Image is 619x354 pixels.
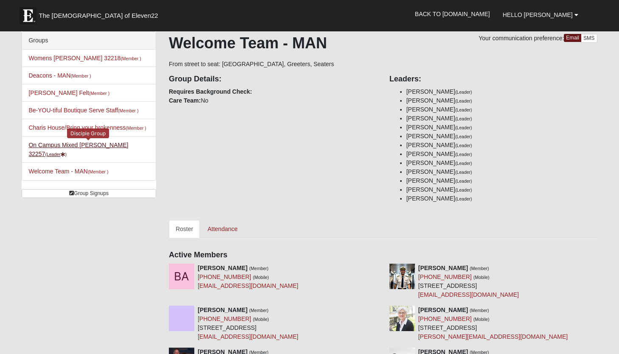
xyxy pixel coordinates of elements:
[198,315,251,322] a: [PHONE_NUMBER]
[28,89,109,96] a: [PERSON_NAME] Felt(Member )
[496,4,585,25] a: Hello [PERSON_NAME]
[198,265,247,271] strong: [PERSON_NAME]
[389,75,597,84] h4: Leaders:
[28,55,141,61] a: Womens [PERSON_NAME] 32218(Member )
[198,282,298,289] a: [EMAIL_ADDRESS][DOMAIN_NAME]
[479,35,564,42] span: Your communication preference:
[455,170,472,175] small: (Leader)
[406,159,597,167] li: [PERSON_NAME]
[253,317,269,322] small: (Mobile)
[418,306,568,341] div: [STREET_ADDRESS]
[455,107,472,112] small: (Leader)
[455,98,472,103] small: (Leader)
[198,307,247,313] strong: [PERSON_NAME]
[455,89,472,95] small: (Leader)
[169,220,200,238] a: Roster
[418,315,472,322] a: [PHONE_NUMBER]
[406,123,597,132] li: [PERSON_NAME]
[418,264,519,299] div: [STREET_ADDRESS]
[455,125,472,130] small: (Leader)
[198,273,251,280] a: [PHONE_NUMBER]
[455,187,472,192] small: (Leader)
[406,141,597,150] li: [PERSON_NAME]
[28,72,91,79] a: Deacons - MAN(Member )
[169,97,201,104] strong: Care Team:
[169,75,377,84] h4: Group Details:
[198,306,298,341] div: [STREET_ADDRESS]
[22,189,156,198] a: Group Signups
[45,152,67,157] small: (Leader )
[581,34,597,43] a: SMS
[28,142,128,157] a: On Campus Mixed [PERSON_NAME] 32257(Leader)
[455,143,472,148] small: (Leader)
[455,178,472,184] small: (Leader)
[169,88,252,95] strong: Requires Background Check:
[249,266,269,271] small: (Member)
[70,73,91,78] small: (Member )
[39,11,158,20] span: The [DEMOGRAPHIC_DATA] of Eleven22
[406,194,597,203] li: [PERSON_NAME]
[473,275,490,280] small: (Mobile)
[406,185,597,194] li: [PERSON_NAME]
[455,134,472,139] small: (Leader)
[406,105,597,114] li: [PERSON_NAME]
[67,128,109,138] div: Disciple Group
[406,167,597,176] li: [PERSON_NAME]
[169,34,597,52] h1: Welcome Team - MAN
[418,291,519,298] a: [EMAIL_ADDRESS][DOMAIN_NAME]
[503,11,573,18] span: Hello [PERSON_NAME]
[198,333,298,340] a: [EMAIL_ADDRESS][DOMAIN_NAME]
[28,124,146,131] a: Charis House/Bring your brokenness(Member )
[473,317,490,322] small: (Mobile)
[409,3,496,25] a: Back to [DOMAIN_NAME]
[418,265,468,271] strong: [PERSON_NAME]
[406,87,597,96] li: [PERSON_NAME]
[470,308,489,313] small: (Member)
[406,150,597,159] li: [PERSON_NAME]
[455,152,472,157] small: (Leader)
[162,69,383,105] div: No
[118,108,138,113] small: (Member )
[22,32,156,50] div: Groups
[28,168,108,175] a: Welcome Team - MAN(Member )
[418,273,472,280] a: [PHONE_NUMBER]
[120,56,141,61] small: (Member )
[88,169,108,174] small: (Member )
[470,266,489,271] small: (Member)
[418,307,468,313] strong: [PERSON_NAME]
[406,114,597,123] li: [PERSON_NAME]
[201,220,244,238] a: Attendance
[406,96,597,105] li: [PERSON_NAME]
[249,308,269,313] small: (Member)
[20,7,36,24] img: Eleven22 logo
[406,176,597,185] li: [PERSON_NAME]
[418,333,568,340] a: [PERSON_NAME][EMAIL_ADDRESS][DOMAIN_NAME]
[455,116,472,121] small: (Leader)
[89,91,109,96] small: (Member )
[126,125,146,131] small: (Member )
[406,132,597,141] li: [PERSON_NAME]
[455,196,472,201] small: (Leader)
[253,275,269,280] small: (Mobile)
[169,251,597,260] h4: Active Members
[455,161,472,166] small: (Leader)
[564,34,581,42] a: Email
[15,3,185,24] a: The [DEMOGRAPHIC_DATA] of Eleven22
[28,107,138,114] a: Be-YOU-tiful Boutique Serve Staff(Member )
